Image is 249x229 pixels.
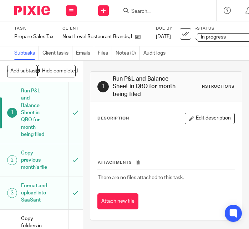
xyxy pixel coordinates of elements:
[201,35,226,40] span: In progress
[97,81,109,92] div: 1
[98,46,112,60] a: Files
[21,148,48,173] h1: Copy previous month's file
[37,65,76,77] button: Hide completed
[21,180,48,206] h1: Format and upload into SaaSant
[7,155,17,165] div: 2
[116,46,140,60] a: Notes (0)
[185,113,235,124] button: Edit description
[97,193,138,209] button: Attach new file
[113,75,181,98] h1: Run P&L and Balance Sheet in QBO for month being filed
[14,26,54,31] label: Task
[42,68,78,74] span: Hide completed
[98,175,184,180] span: There are no files attached to this task.
[7,188,17,198] div: 3
[131,9,195,15] input: Search
[98,161,132,164] span: Attachments
[14,46,39,60] a: Subtasks
[200,84,235,90] div: Instructions
[14,6,50,15] img: Pixie
[62,33,132,40] p: Next Level Restaurant Brands, LLC
[14,33,54,40] div: Prepare Sales Tax
[97,116,129,121] p: Description
[76,46,94,60] a: Emails
[7,65,37,77] button: + Add subtask
[156,34,171,39] span: [DATE]
[7,108,17,118] div: 1
[21,86,48,140] h1: Run P&L and Balance Sheet in QBO for month being filed
[156,26,188,31] label: Due by
[143,46,169,60] a: Audit logs
[42,46,72,60] a: Client tasks
[62,26,149,31] label: Client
